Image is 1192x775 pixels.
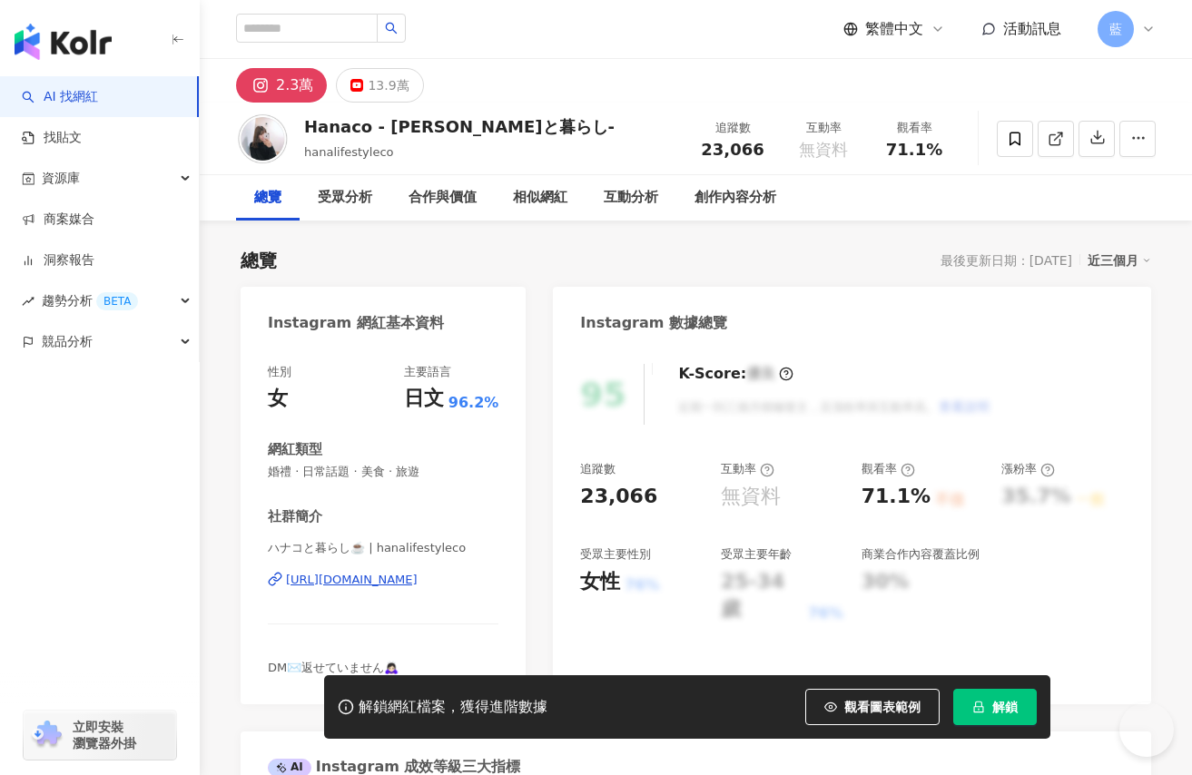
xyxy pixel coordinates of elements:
[304,145,393,159] span: hanalifestyleco
[972,701,985,713] span: lock
[404,364,451,380] div: 主要語言
[268,364,291,380] div: 性別
[304,115,615,138] div: Hanaco - [PERSON_NAME]と暮らし-
[695,187,776,209] div: 創作內容分析
[992,700,1018,714] span: 解鎖
[268,572,498,588] a: [URL][DOMAIN_NAME]
[721,546,792,563] div: 受眾主要年齡
[721,483,781,511] div: 無資料
[24,711,176,760] a: chrome extension立即安裝 瀏覽器外掛
[862,483,931,511] div: 71.1%
[941,253,1072,268] div: 最後更新日期：[DATE]
[73,719,136,751] span: 立即安裝 瀏覽器外掛
[268,464,498,480] span: 婚禮 · 日常話題 · 美食 · 旅遊
[799,141,848,159] span: 無資料
[268,540,498,556] span: ハナコと暮らし☕️ | hanalifestyleco
[953,689,1037,725] button: 解鎖
[513,187,567,209] div: 相似網紅
[336,68,423,103] button: 13.9萬
[678,364,793,384] div: K-Score :
[721,461,774,477] div: 互動率
[22,295,34,308] span: rise
[268,507,322,526] div: 社群簡介
[404,385,444,413] div: 日文
[22,88,98,106] a: searchAI 找網紅
[318,187,372,209] div: 受眾分析
[886,141,942,159] span: 71.1%
[268,440,322,459] div: 網紅類型
[1088,249,1151,272] div: 近三個月
[1001,461,1055,477] div: 漲粉率
[359,698,547,717] div: 解鎖網紅檔案，獲得進階數據
[1109,19,1122,39] span: 藍
[368,73,409,98] div: 13.9萬
[844,700,921,714] span: 觀看圖表範例
[409,187,477,209] div: 合作與價值
[698,119,767,137] div: 追蹤數
[789,119,858,137] div: 互動率
[385,22,398,34] span: search
[268,661,399,674] span: DM✉️返せていません🙇🏻‍♀️
[862,461,915,477] div: 觀看率
[865,19,923,39] span: 繁體中文
[22,211,94,229] a: 商案媒合
[241,248,277,273] div: 總覽
[254,187,281,209] div: 總覽
[29,721,64,750] img: chrome extension
[862,546,980,563] div: 商業合作內容覆蓋比例
[1003,20,1061,37] span: 活動訊息
[580,461,616,477] div: 追蹤數
[286,572,418,588] div: [URL][DOMAIN_NAME]
[276,73,313,98] div: 2.3萬
[42,158,80,199] span: 資源庫
[701,140,763,159] span: 23,066
[805,689,940,725] button: 觀看圖表範例
[580,546,651,563] div: 受眾主要性別
[580,483,657,511] div: 23,066
[880,119,949,137] div: 觀看率
[580,568,620,596] div: 女性
[268,313,444,333] div: Instagram 網紅基本資料
[42,280,138,321] span: 趨勢分析
[604,187,658,209] div: 互動分析
[15,24,112,60] img: logo
[22,129,82,147] a: 找貼文
[268,385,288,413] div: 女
[236,68,327,103] button: 2.3萬
[42,321,93,362] span: 競品分析
[580,313,727,333] div: Instagram 數據總覽
[96,292,138,310] div: BETA
[236,112,291,166] img: KOL Avatar
[448,393,499,413] span: 96.2%
[22,251,94,270] a: 洞察報告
